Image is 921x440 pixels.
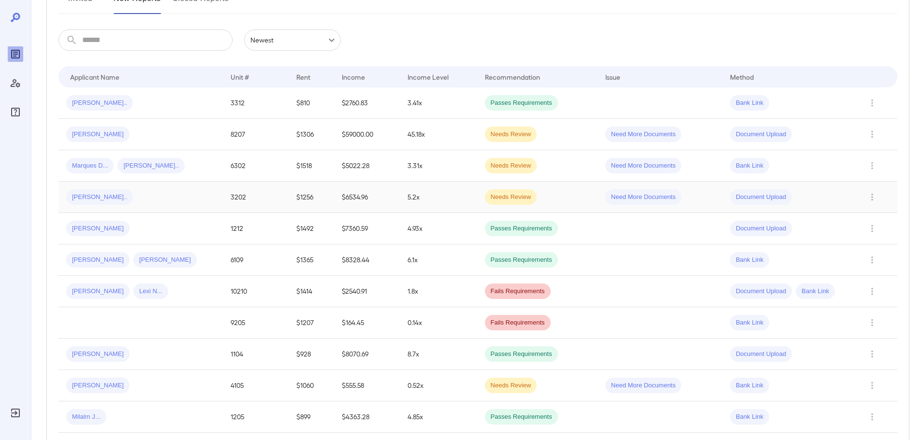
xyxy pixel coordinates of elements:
[400,87,477,119] td: 3.41x
[117,161,184,170] span: [PERSON_NAME]..
[485,99,558,108] span: Passes Requirements
[334,213,400,244] td: $7360.59
[334,150,400,182] td: $5022.28
[730,224,792,233] span: Document Upload
[730,412,769,422] span: Bank Link
[485,381,537,390] span: Needs Review
[334,182,400,213] td: $6534.96
[223,213,289,244] td: 1212
[730,130,792,139] span: Document Upload
[485,350,558,359] span: Passes Requirements
[864,284,880,299] button: Row Actions
[66,130,130,139] span: [PERSON_NAME]
[8,104,23,120] div: FAQ
[66,99,133,108] span: [PERSON_NAME]..
[485,318,551,327] span: Fails Requirements
[334,370,400,401] td: $555.58
[223,119,289,150] td: 8207
[289,307,334,339] td: $1207
[289,401,334,433] td: $899
[485,161,537,170] span: Needs Review
[231,71,249,83] div: Unit #
[223,150,289,182] td: 6302
[730,350,792,359] span: Document Upload
[223,276,289,307] td: 10210
[8,75,23,91] div: Manage Users
[66,161,114,170] span: Marques D...
[289,87,334,119] td: $810
[70,71,119,83] div: Applicant Name
[223,370,289,401] td: 4105
[223,401,289,433] td: 1205
[730,71,754,83] div: Method
[66,193,133,202] span: [PERSON_NAME]..
[408,71,449,83] div: Income Level
[223,244,289,276] td: 6109
[730,318,769,327] span: Bank Link
[485,412,558,422] span: Passes Requirements
[66,287,130,296] span: [PERSON_NAME]
[730,161,769,170] span: Bank Link
[289,370,334,401] td: $1060
[605,130,682,139] span: Need More Documents
[485,193,537,202] span: Needs Review
[864,158,880,173] button: Row Actions
[133,255,197,265] span: [PERSON_NAME]
[66,224,130,233] span: [PERSON_NAME]
[400,276,477,307] td: 1.8x
[730,381,769,390] span: Bank Link
[66,412,106,422] span: Milalm J...
[864,346,880,362] button: Row Actions
[400,119,477,150] td: 45.18x
[223,339,289,370] td: 1104
[864,127,880,142] button: Row Actions
[400,213,477,244] td: 4.93x
[864,252,880,268] button: Row Actions
[864,315,880,330] button: Row Actions
[400,339,477,370] td: 8.7x
[66,350,130,359] span: [PERSON_NAME]
[400,244,477,276] td: 6.1x
[8,46,23,62] div: Reports
[289,339,334,370] td: $928
[289,244,334,276] td: $1365
[289,182,334,213] td: $1256
[400,370,477,401] td: 0.52x
[289,119,334,150] td: $1306
[400,182,477,213] td: 5.2x
[334,401,400,433] td: $4363.28
[296,71,312,83] div: Rent
[864,189,880,205] button: Row Actions
[66,255,130,265] span: [PERSON_NAME]
[864,378,880,393] button: Row Actions
[334,244,400,276] td: $8328.44
[485,224,558,233] span: Passes Requirements
[864,409,880,425] button: Row Actions
[605,381,682,390] span: Need More Documents
[400,307,477,339] td: 0.14x
[244,29,341,51] div: Newest
[485,71,540,83] div: Recommendation
[864,95,880,111] button: Row Actions
[605,193,682,202] span: Need More Documents
[730,99,769,108] span: Bank Link
[342,71,365,83] div: Income
[485,255,558,265] span: Passes Requirements
[864,221,880,236] button: Row Actions
[289,276,334,307] td: $1414
[605,161,682,170] span: Need More Documents
[334,307,400,339] td: $164.45
[334,276,400,307] td: $2540.91
[796,287,835,296] span: Bank Link
[223,307,289,339] td: 9205
[8,405,23,421] div: Log Out
[730,287,792,296] span: Document Upload
[223,87,289,119] td: 3312
[223,182,289,213] td: 3202
[730,193,792,202] span: Document Upload
[605,71,621,83] div: Issue
[289,213,334,244] td: $1492
[133,287,168,296] span: Lexi N...
[334,339,400,370] td: $8070.69
[66,381,130,390] span: [PERSON_NAME]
